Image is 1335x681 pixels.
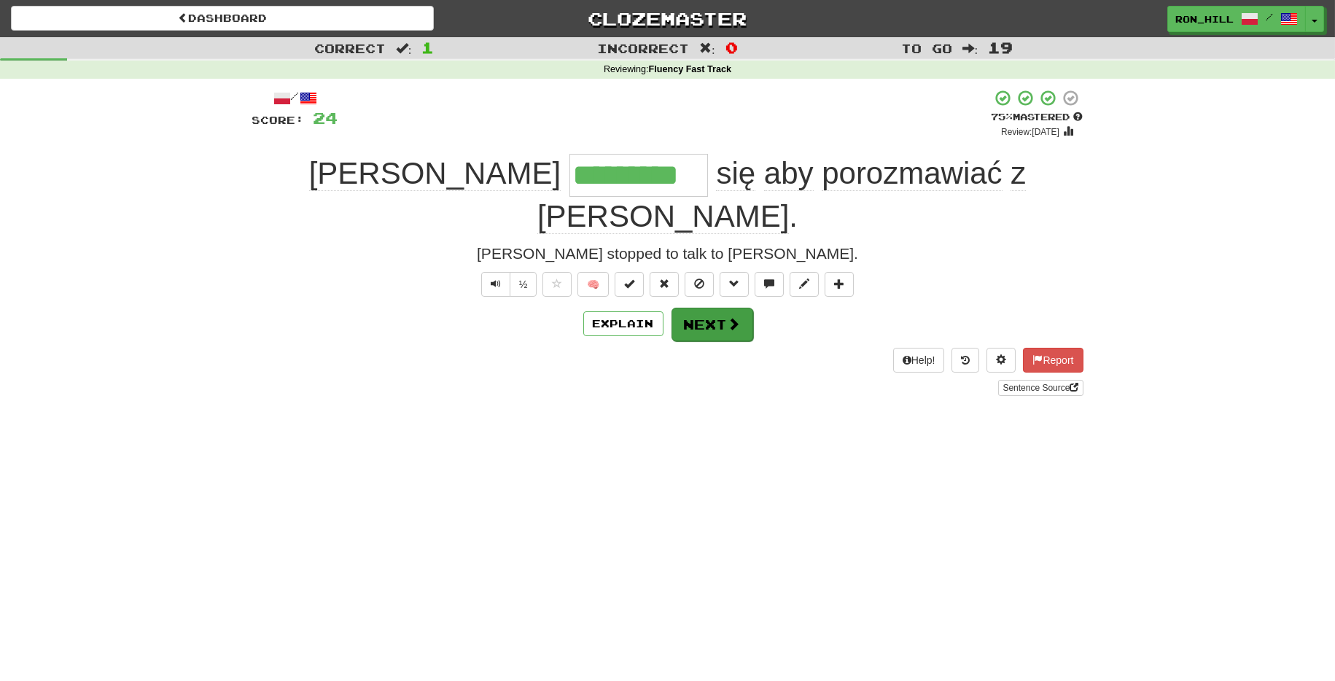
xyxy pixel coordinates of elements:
button: Set this sentence to 100% Mastered (alt+m) [615,272,644,297]
span: porozmawiać [822,156,1002,191]
button: Round history (alt+y) [951,348,979,373]
a: Clozemaster [456,6,879,31]
span: z [1011,156,1026,191]
span: To go [901,41,952,55]
span: Incorrect [597,41,689,55]
strong: Fluency Fast Track [649,64,731,74]
button: Edit sentence (alt+d) [790,272,819,297]
button: Favorite sentence (alt+f) [542,272,572,297]
span: [PERSON_NAME] [309,156,561,191]
button: Explain [583,311,663,336]
button: 🧠 [577,272,609,297]
span: 0 [725,39,738,56]
a: Sentence Source [998,380,1083,396]
small: Review: [DATE] [1001,127,1059,137]
span: : [699,42,715,55]
a: Ron_Hill / [1167,6,1306,32]
div: / [252,89,338,107]
button: Grammar (alt+g) [720,272,749,297]
span: [PERSON_NAME] [537,199,789,234]
span: 19 [988,39,1013,56]
span: Correct [314,41,386,55]
div: Mastered [992,111,1083,124]
button: Add to collection (alt+a) [825,272,854,297]
span: aby [764,156,814,191]
span: Score: [252,114,305,126]
span: : [396,42,412,55]
span: . [537,156,1026,234]
button: Help! [893,348,945,373]
button: Play sentence audio (ctl+space) [481,272,510,297]
span: się [716,156,755,191]
span: 75 % [992,111,1013,122]
span: 1 [421,39,434,56]
div: Text-to-speech controls [478,272,537,297]
button: Reset to 0% Mastered (alt+r) [650,272,679,297]
span: / [1266,12,1273,22]
button: Report [1023,348,1083,373]
button: ½ [510,272,537,297]
div: [PERSON_NAME] stopped to talk to [PERSON_NAME]. [252,243,1083,265]
button: Ignore sentence (alt+i) [685,272,714,297]
span: 24 [314,109,338,127]
button: Next [672,308,753,341]
a: Dashboard [11,6,434,31]
button: Discuss sentence (alt+u) [755,272,784,297]
span: Ron_Hill [1175,12,1234,26]
span: : [962,42,978,55]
